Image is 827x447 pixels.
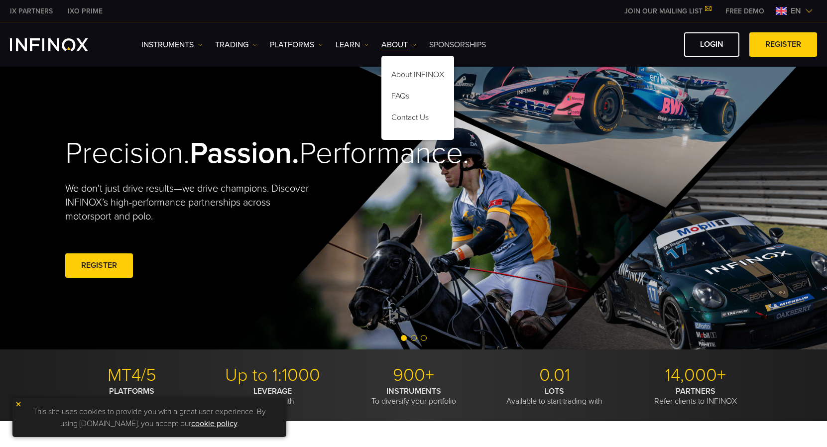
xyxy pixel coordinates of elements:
[718,6,772,16] a: INFINOX MENU
[381,109,454,130] a: Contact Us
[617,7,718,15] a: JOIN OUR MAILING LIST
[206,386,340,406] p: To trade with
[65,135,379,172] h2: Precision. Performance.
[421,335,427,341] span: Go to slide 3
[65,182,316,223] p: We don't just drive results—we drive champions. Discover INFINOX’s high-performance partnerships ...
[411,335,417,341] span: Go to slide 2
[253,386,292,396] strong: LEVERAGE
[190,135,299,171] strong: Passion.
[2,6,60,16] a: INFINOX
[270,39,323,51] a: PLATFORMS
[381,66,454,87] a: About INFINOX
[545,386,564,396] strong: LOTS
[109,386,154,396] strong: PLATFORMS
[676,386,715,396] strong: PARTNERS
[787,5,805,17] span: en
[429,39,486,51] a: SPONSORSHIPS
[141,39,203,51] a: Instruments
[386,386,441,396] strong: INSTRUMENTS
[206,364,340,386] p: Up to 1:1000
[10,38,112,51] a: INFINOX Logo
[629,364,762,386] p: 14,000+
[488,364,621,386] p: 0.01
[65,253,133,278] a: REGISTER
[191,419,237,429] a: cookie policy
[65,386,199,406] p: With modern trading tools
[401,335,407,341] span: Go to slide 1
[60,6,110,16] a: INFINOX
[215,39,257,51] a: TRADING
[65,364,199,386] p: MT4/5
[749,32,817,57] a: REGISTER
[17,403,281,432] p: This site uses cookies to provide you with a great user experience. By using [DOMAIN_NAME], you a...
[629,386,762,406] p: Refer clients to INFINOX
[381,87,454,109] a: FAQs
[684,32,739,57] a: LOGIN
[347,364,480,386] p: 900+
[15,401,22,408] img: yellow close icon
[488,386,621,406] p: Available to start trading with
[336,39,369,51] a: Learn
[347,386,480,406] p: To diversify your portfolio
[381,39,417,51] a: ABOUT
